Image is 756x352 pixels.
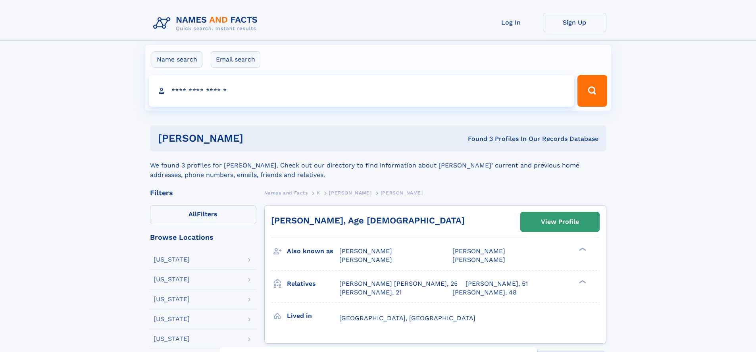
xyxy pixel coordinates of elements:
[189,210,197,218] span: All
[452,247,505,255] span: [PERSON_NAME]
[154,336,190,342] div: [US_STATE]
[154,276,190,283] div: [US_STATE]
[339,314,475,322] span: [GEOGRAPHIC_DATA], [GEOGRAPHIC_DATA]
[152,51,202,68] label: Name search
[211,51,260,68] label: Email search
[287,244,339,258] h3: Also known as
[541,213,579,231] div: View Profile
[329,188,371,198] a: [PERSON_NAME]
[149,75,574,107] input: search input
[158,133,356,143] h1: [PERSON_NAME]
[154,316,190,322] div: [US_STATE]
[150,13,264,34] img: Logo Names and Facts
[339,279,458,288] a: [PERSON_NAME] [PERSON_NAME], 25
[479,13,543,32] a: Log In
[577,279,587,284] div: ❯
[543,13,606,32] a: Sign Up
[287,277,339,290] h3: Relatives
[452,288,517,297] a: [PERSON_NAME], 48
[466,279,528,288] a: [PERSON_NAME], 51
[339,256,392,264] span: [PERSON_NAME]
[150,189,256,196] div: Filters
[329,190,371,196] span: [PERSON_NAME]
[317,190,320,196] span: K
[150,151,606,180] div: We found 3 profiles for [PERSON_NAME]. Check out our directory to find information about [PERSON_...
[521,212,599,231] a: View Profile
[271,215,465,225] a: [PERSON_NAME], Age [DEMOGRAPHIC_DATA]
[452,256,505,264] span: [PERSON_NAME]
[150,205,256,224] label: Filters
[154,296,190,302] div: [US_STATE]
[339,288,402,297] a: [PERSON_NAME], 21
[154,256,190,263] div: [US_STATE]
[577,247,587,252] div: ❯
[339,247,392,255] span: [PERSON_NAME]
[150,234,256,241] div: Browse Locations
[577,75,607,107] button: Search Button
[287,309,339,323] h3: Lived in
[381,190,423,196] span: [PERSON_NAME]
[264,188,308,198] a: Names and Facts
[317,188,320,198] a: K
[356,135,598,143] div: Found 3 Profiles In Our Records Database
